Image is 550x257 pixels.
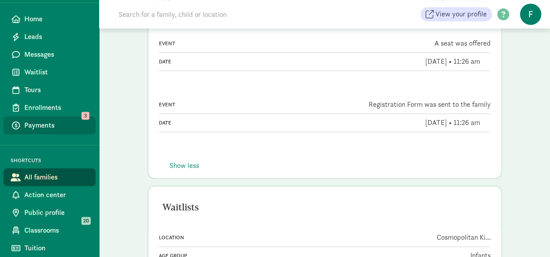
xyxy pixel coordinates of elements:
a: Waitlist [4,63,96,81]
span: All families [24,172,88,183]
div: Date [159,58,318,66]
iframe: Chat Widget [506,214,550,257]
span: Leads [24,31,88,42]
div: Event [159,101,323,109]
a: Public profile [4,204,96,222]
a: View your profile [420,7,492,21]
span: f [520,4,541,25]
span: Action center [24,190,88,200]
a: All families [4,168,96,186]
span: Tuition [24,243,88,253]
span: Payments [24,120,88,131]
a: Payments [4,117,96,134]
div: Location [159,234,323,241]
a: Classrooms [4,222,96,239]
span: Classrooms [24,225,88,236]
a: Tuition [4,239,96,257]
div: A seat was offered [327,38,491,49]
a: Action center 20 [4,186,96,204]
span: Waitlist [24,67,88,78]
div: Show less [169,160,480,171]
a: Enrollments [4,99,96,117]
div: Waitlists [162,200,487,214]
span: Tours [24,85,88,95]
span: Public profile [24,207,88,218]
span: 20 [81,217,91,225]
span: Home [24,14,88,24]
div: [DATE] • 11:26 am [321,117,480,128]
span: 3 [81,112,89,120]
div: Cosmopolitan Ki... [327,232,491,243]
div: Event [159,39,323,47]
input: Search for a family, child or location [113,5,362,23]
a: Tours 3 [4,81,96,99]
a: Messages [4,46,96,63]
span: Messages [24,49,88,60]
a: Home [4,10,96,28]
a: Leads [4,28,96,46]
span: Enrollments [24,102,88,113]
div: Date [159,119,318,127]
span: View your profile [435,9,487,19]
div: Registration Form was sent to the family [327,99,491,110]
div: [DATE] • 11:26 am [321,56,480,67]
